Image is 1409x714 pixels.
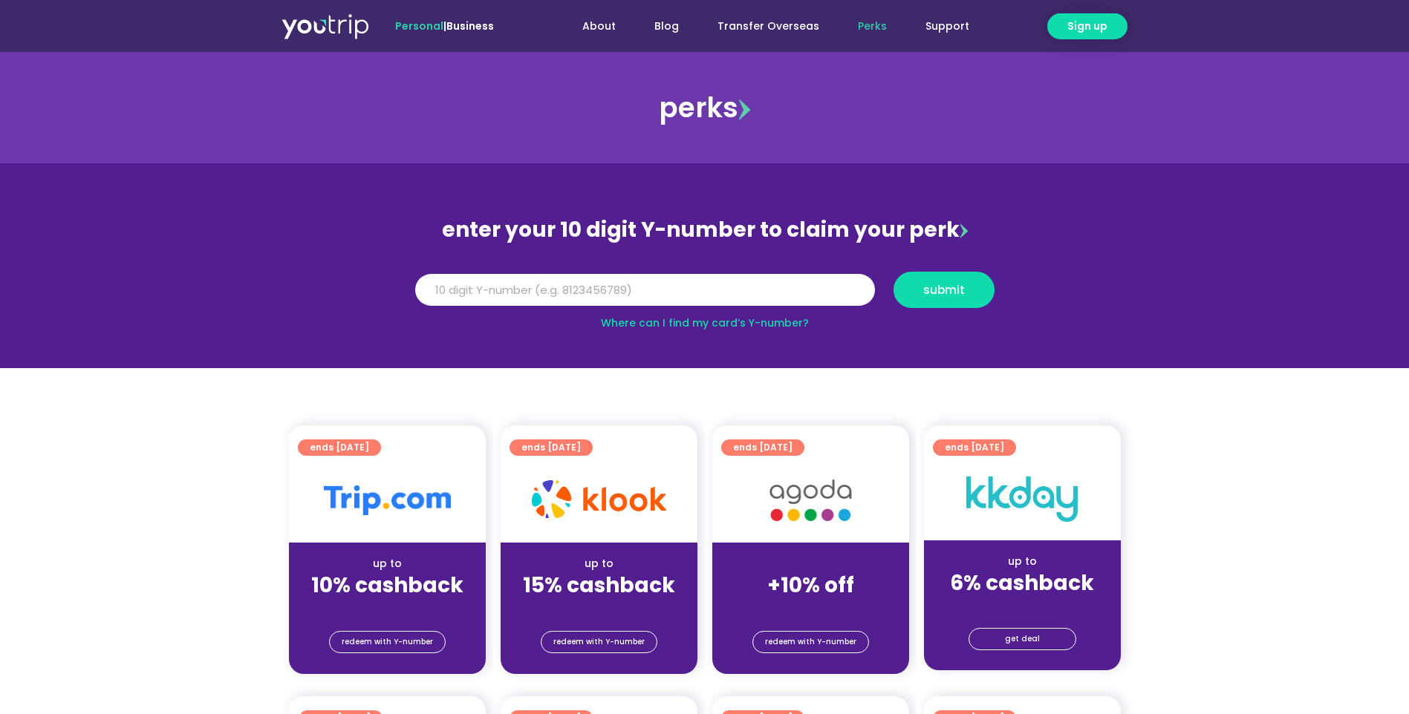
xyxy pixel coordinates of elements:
[733,439,793,456] span: ends [DATE]
[945,439,1004,456] span: ends [DATE]
[298,439,381,456] a: ends [DATE]
[894,272,995,308] button: submit
[563,13,635,40] a: About
[936,554,1109,569] div: up to
[1047,13,1127,39] a: Sign up
[923,284,965,295] span: submit
[839,13,906,40] a: Perks
[446,19,494,33] a: Business
[933,439,1016,456] a: ends [DATE]
[1067,19,1107,34] span: Sign up
[553,632,645,652] span: redeem with Y-number
[311,571,463,600] strong: 10% cashback
[797,556,824,571] span: up to
[906,13,989,40] a: Support
[395,19,494,33] span: |
[969,628,1076,650] a: get deal
[724,599,897,615] div: (for stays only)
[936,597,1109,612] div: (for stays only)
[950,569,1094,597] strong: 6% cashback
[512,556,686,571] div: up to
[510,439,593,456] a: ends [DATE]
[512,599,686,615] div: (for stays only)
[721,439,804,456] a: ends [DATE]
[635,13,698,40] a: Blog
[415,274,875,307] input: 10 digit Y-number (e.g. 8123456789)
[329,631,446,653] a: redeem with Y-number
[698,13,839,40] a: Transfer Overseas
[765,632,856,652] span: redeem with Y-number
[541,631,657,653] a: redeem with Y-number
[521,439,581,456] span: ends [DATE]
[601,315,809,330] a: Where can I find my card’s Y-number?
[408,211,1002,249] div: enter your 10 digit Y-number to claim your perk
[752,631,869,653] a: redeem with Y-number
[395,19,443,33] span: Personal
[523,571,675,600] strong: 15% cashback
[310,439,369,456] span: ends [DATE]
[342,632,433,652] span: redeem with Y-number
[301,599,474,615] div: (for stays only)
[415,272,995,319] form: Y Number
[767,571,854,600] strong: +10% off
[534,13,989,40] nav: Menu
[1005,629,1040,649] span: get deal
[301,556,474,571] div: up to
